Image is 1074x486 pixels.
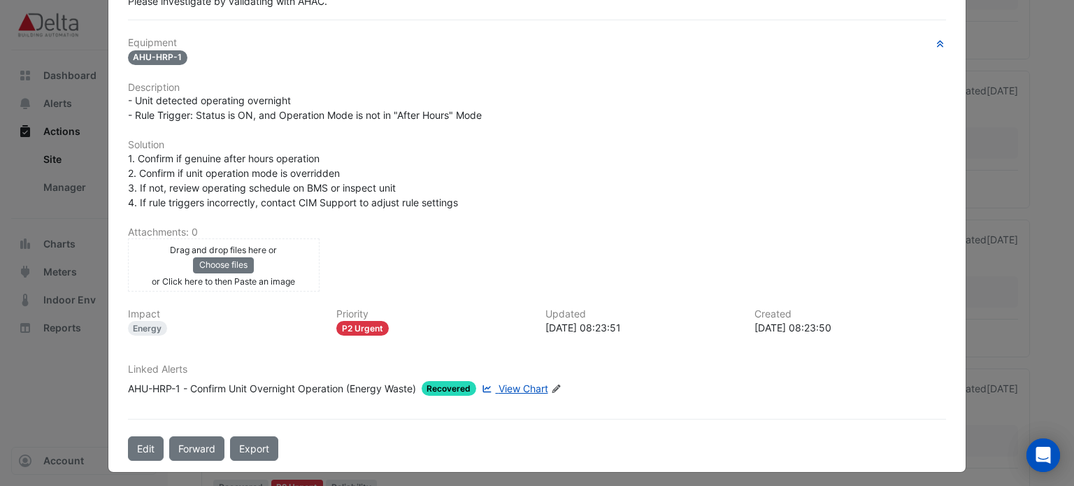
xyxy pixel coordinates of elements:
span: - Unit detected operating overnight - Rule Trigger: Status is ON, and Operation Mode is not in "A... [128,94,482,121]
a: Export [230,436,278,461]
fa-icon: Edit Linked Alerts [551,384,561,394]
h6: Description [128,82,947,94]
div: Energy [128,321,168,336]
h6: Solution [128,139,947,151]
button: Edit [128,436,164,461]
h6: Priority [336,308,529,320]
h6: Impact [128,308,320,320]
h6: Linked Alerts [128,364,947,376]
div: [DATE] 08:23:50 [754,320,947,335]
h6: Attachments: 0 [128,227,947,238]
h6: Created [754,308,947,320]
span: Recovered [422,381,477,396]
a: View Chart [479,381,547,396]
small: or Click here to then Paste an image [152,276,295,287]
div: AHU-HRP-1 - Confirm Unit Overnight Operation (Energy Waste) [128,381,416,396]
span: AHU-HRP-1 [128,50,188,65]
span: 1. Confirm if genuine after hours operation 2. Confirm if unit operation mode is overridden 3. If... [128,152,458,208]
button: Choose files [193,257,254,273]
h6: Updated [545,308,738,320]
div: Open Intercom Messenger [1026,438,1060,472]
span: View Chart [499,383,548,394]
button: Forward [169,436,224,461]
div: P2 Urgent [336,321,389,336]
h6: Equipment [128,37,947,49]
small: Drag and drop files here or [170,245,277,255]
div: [DATE] 08:23:51 [545,320,738,335]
